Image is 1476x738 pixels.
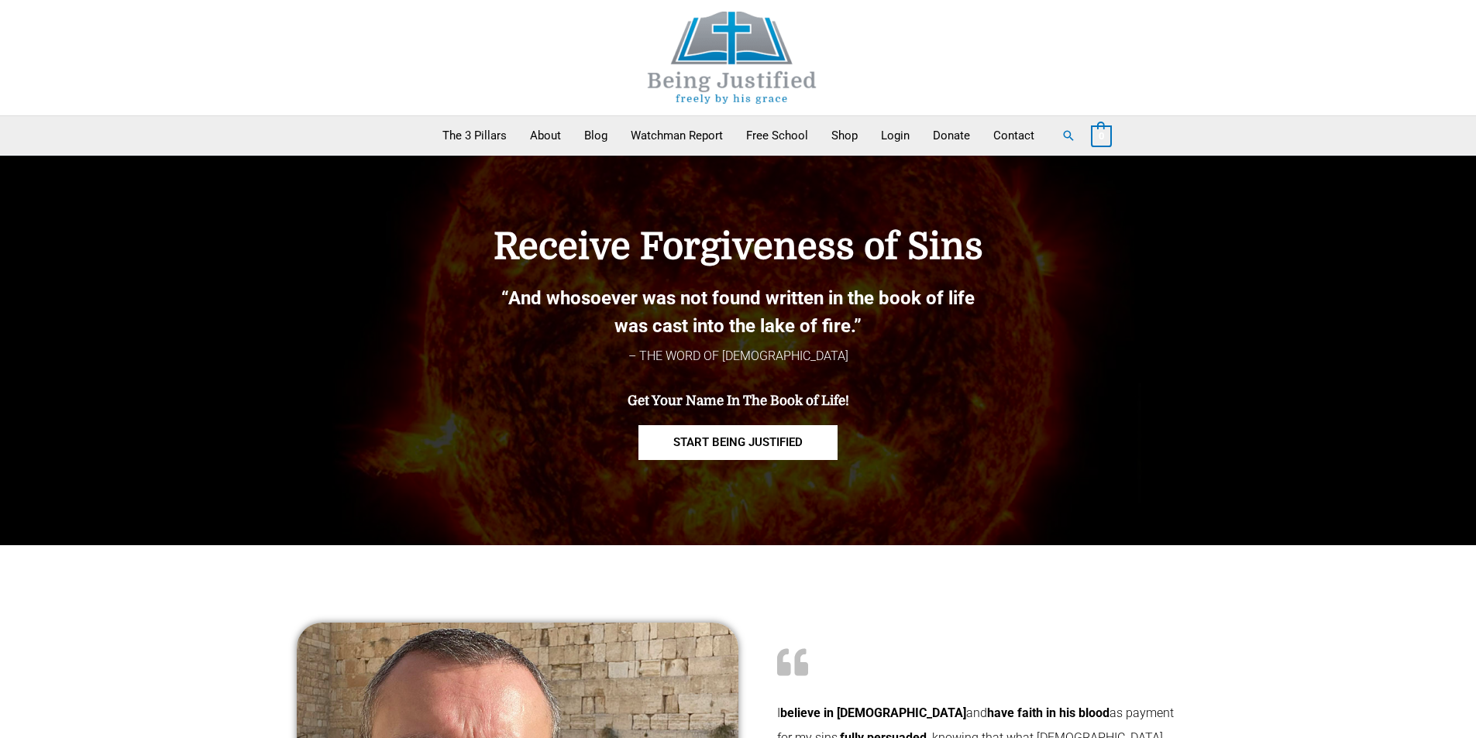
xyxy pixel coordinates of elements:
a: START BEING JUSTIFIED [638,425,838,460]
span: 0 [1099,130,1104,142]
nav: Primary Site Navigation [431,116,1046,155]
a: View Shopping Cart, empty [1091,129,1112,142]
a: About [518,116,573,155]
span: START BEING JUSTIFIED [673,437,803,448]
span: – THE WORD OF [DEMOGRAPHIC_DATA] [628,348,848,363]
b: believe in [DEMOGRAPHIC_DATA] [780,705,966,720]
b: have faith in his blood [987,705,1110,720]
h4: Receive Forgiveness of Sins [413,225,1064,269]
h4: Get Your Name In The Book of Life! [413,393,1064,409]
a: Free School [735,116,820,155]
a: The 3 Pillars [431,116,518,155]
img: Being Justified [616,12,848,104]
a: Login [869,116,921,155]
a: Search button [1061,129,1075,142]
b: “And whosoever was not found written in the book of life was cast into the lake of fire.” [501,287,975,337]
a: Donate [921,116,982,155]
a: Blog [573,116,619,155]
a: Contact [982,116,1046,155]
a: Watchman Report [619,116,735,155]
a: Shop [820,116,869,155]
